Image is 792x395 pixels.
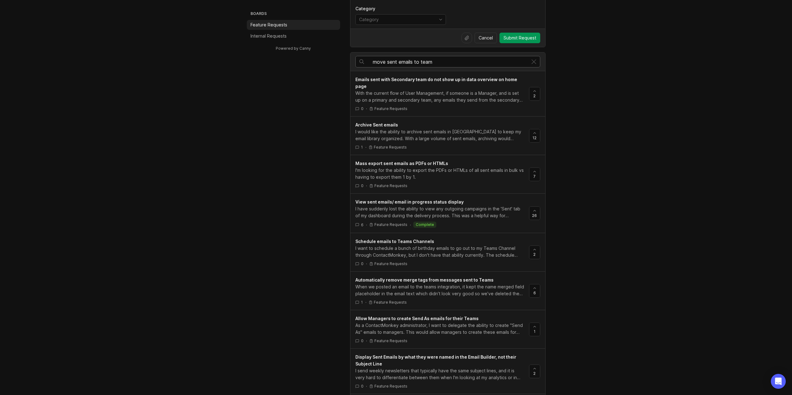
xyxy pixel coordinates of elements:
[499,33,540,43] button: Submit Request
[355,90,524,103] div: With the current flow of User Management, if someone is a Manager, and is set up on a primary and...
[436,17,446,22] svg: toggle icon
[410,222,411,227] div: ·
[355,238,529,266] a: Schedule emails to Teams ChannelsI want to schedule a bunch of birthday emails to go out to my Te...
[366,222,367,227] div: ·
[366,261,367,266] div: ·
[479,35,493,41] span: Cancel
[361,338,363,343] span: 0
[374,338,407,343] p: Feature Requests
[355,76,529,111] a: Emails sent with Secondary team do not show up in data overview on home pageWith the current flow...
[533,371,536,376] span: 2
[361,145,363,150] span: 1
[355,199,464,204] span: View sent emails/ email in progress status display
[275,45,312,52] a: Powered by Canny
[529,246,540,259] button: 2
[366,106,367,111] div: ·
[355,128,524,142] div: I would like the ability to archive sent emails in [GEOGRAPHIC_DATA] to keep my email library org...
[355,122,398,127] span: Archive Sent emails
[355,199,529,228] a: View sent emails/ email in progress status displayI have suddenly lost the ability to view any ou...
[374,222,407,227] p: Feature Requests
[533,252,536,257] span: 2
[374,183,407,188] p: Feature Requests
[355,316,479,321] span: Allow Managers to create Send As emails for their Teams
[355,283,524,297] div: When we posted an email to the teams integration, it kept the name merged field placeholder in th...
[533,174,536,179] span: 7
[529,365,540,378] button: 2
[247,20,340,30] a: Feature Requests
[374,145,407,150] p: Feature Requests
[365,300,366,305] div: ·
[475,33,497,43] button: Cancel
[361,300,363,305] span: 1
[533,93,536,99] span: 2
[374,106,407,111] p: Feature Requests
[355,277,494,282] span: Automatically remove merge tags from messages sent to Teams
[251,33,287,39] p: Internal Requests
[355,277,529,305] a: Automatically remove merge tags from messages sent to TeamsWhen we posted an email to the teams i...
[355,205,524,219] div: I have suddenly lost the ability to view any outgoing campaigns in the 'Sent' tab of my dashboard...
[534,329,536,334] span: 1
[355,245,524,259] div: I want to schedule a bunch of birthday emails to go out to my Teams Channel through ContactMonkey...
[529,206,540,220] button: 26
[533,290,536,296] span: 6
[361,261,363,266] span: 0
[355,160,529,188] a: Mass export sent emails as PDFs or HTMLsI'm looking for the ability to export the PDFs or HTMLs o...
[374,261,407,266] p: Feature Requests
[355,315,529,343] a: Allow Managers to create Send As emails for their TeamsAs a ContactMonkey administrator, I want t...
[361,384,363,389] span: 0
[366,338,367,343] div: ·
[355,354,529,389] a: Display Sent Emails by what they were named in the Email Builder, not their Subject LineI send we...
[361,183,363,188] span: 0
[361,222,363,227] span: 6
[355,6,446,12] p: Category
[366,384,367,389] div: ·
[529,284,540,298] button: 6
[361,106,363,111] span: 0
[529,168,540,181] button: 7
[355,367,524,381] div: I send weekly newsletters that typically have the same subject lines, and it is very hard to diff...
[355,322,524,336] div: As a ContactMonkey administrator, I want to delegate the ability to create "Send As" emails to ma...
[529,129,540,143] button: 12
[532,213,537,218] span: 26
[365,145,366,150] div: ·
[373,58,528,65] input: Search…
[355,239,434,244] span: Schedule emails to Teams Channels
[374,384,407,389] p: Feature Requests
[359,16,435,23] input: Category
[355,161,448,166] span: Mass export sent emails as PDFs or HTMLs
[249,10,340,19] h3: Boards
[366,183,367,188] div: ·
[416,222,434,227] p: complete
[251,22,287,28] p: Feature Requests
[355,167,524,181] div: I'm looking for the ability to export the PDFs or HTMLs of all sent emails in bulk vs having to e...
[374,300,407,305] p: Feature Requests
[247,31,340,41] a: Internal Requests
[532,135,537,140] span: 12
[355,14,446,25] div: toggle menu
[771,374,786,389] div: Open Intercom Messenger
[355,77,517,89] span: Emails sent with Secondary team do not show up in data overview on home page
[529,323,540,336] button: 1
[355,122,529,150] a: Archive Sent emailsI would like the ability to archive sent emails in [GEOGRAPHIC_DATA] to keep m...
[504,35,536,41] span: Submit Request
[529,87,540,101] button: 2
[355,354,516,366] span: Display Sent Emails by what they were named in the Email Builder, not their Subject Line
